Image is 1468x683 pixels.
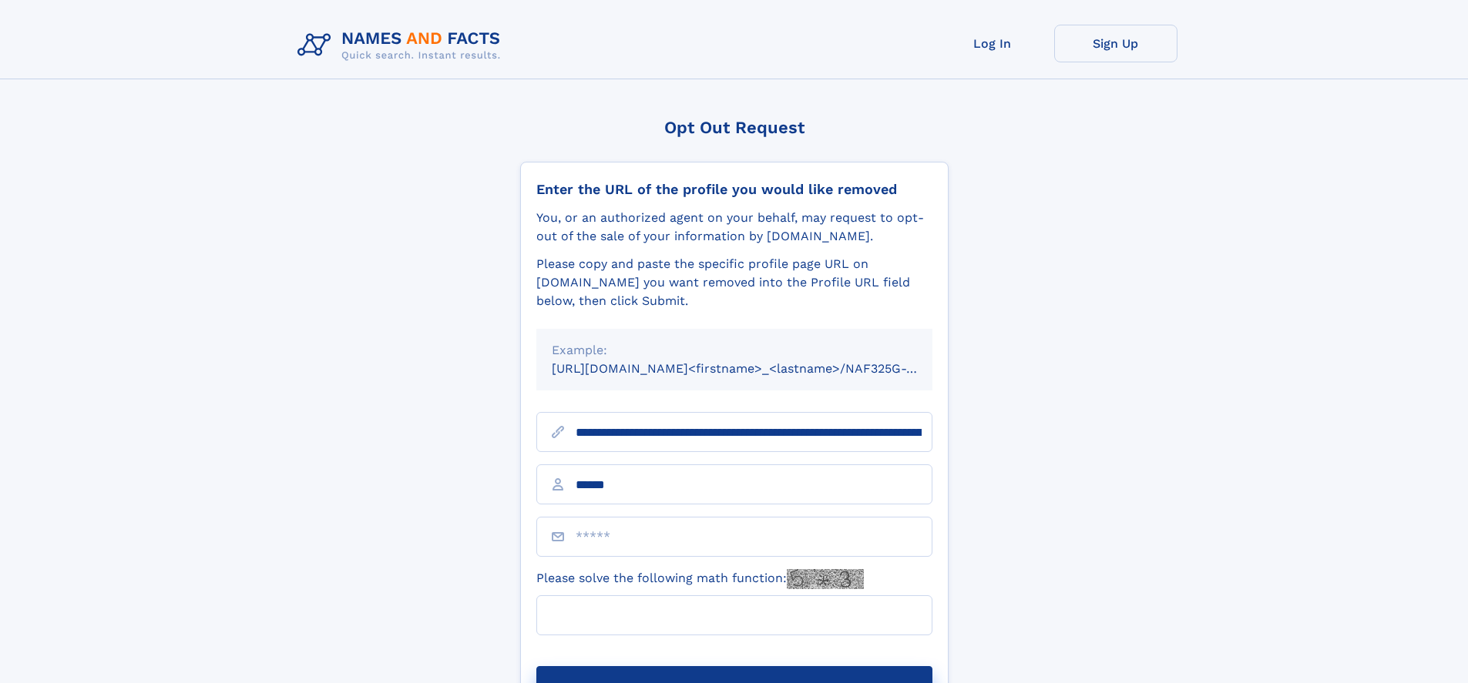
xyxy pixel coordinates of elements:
div: You, or an authorized agent on your behalf, may request to opt-out of the sale of your informatio... [536,209,932,246]
label: Please solve the following math function: [536,569,864,589]
img: Logo Names and Facts [291,25,513,66]
div: Example: [552,341,917,360]
div: Enter the URL of the profile you would like removed [536,181,932,198]
div: Please copy and paste the specific profile page URL on [DOMAIN_NAME] you want removed into the Pr... [536,255,932,310]
a: Log In [931,25,1054,62]
div: Opt Out Request [520,118,949,137]
small: [URL][DOMAIN_NAME]<firstname>_<lastname>/NAF325G-xxxxxxxx [552,361,962,376]
a: Sign Up [1054,25,1177,62]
